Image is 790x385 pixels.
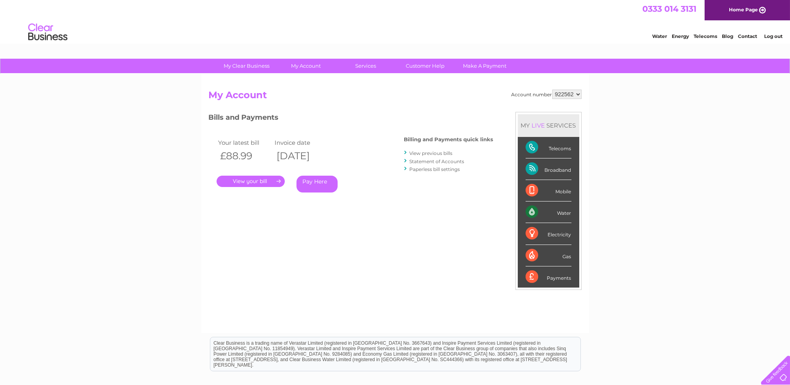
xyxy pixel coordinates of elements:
[764,33,783,39] a: Log out
[210,4,580,38] div: Clear Business is a trading name of Verastar Limited (registered in [GEOGRAPHIC_DATA] No. 3667643...
[526,180,571,201] div: Mobile
[28,20,68,44] img: logo.png
[393,59,457,73] a: Customer Help
[512,90,582,99] div: Account number
[526,158,571,180] div: Broadband
[526,245,571,266] div: Gas
[214,59,279,73] a: My Clear Business
[738,33,757,39] a: Contact
[518,114,579,137] div: MY SERVICES
[694,33,717,39] a: Telecoms
[410,166,460,172] a: Paperless bill settings
[217,148,273,164] th: £88.99
[526,266,571,288] div: Payments
[526,201,571,223] div: Water
[273,137,329,148] td: Invoice date
[652,33,667,39] a: Water
[526,223,571,245] div: Electricity
[296,176,338,192] a: Pay Here
[452,59,517,73] a: Make A Payment
[642,4,696,14] a: 0333 014 3131
[672,33,689,39] a: Energy
[273,148,329,164] th: [DATE]
[410,158,465,164] a: Statement of Accounts
[209,90,582,104] h2: My Account
[722,33,733,39] a: Blog
[217,176,285,187] a: .
[333,59,398,73] a: Services
[209,112,494,126] h3: Bills and Payments
[217,137,273,148] td: Your latest bill
[530,122,547,129] div: LIVE
[526,137,571,158] div: Telecoms
[410,150,453,156] a: View previous bills
[274,59,338,73] a: My Account
[404,137,494,142] h4: Billing and Payments quick links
